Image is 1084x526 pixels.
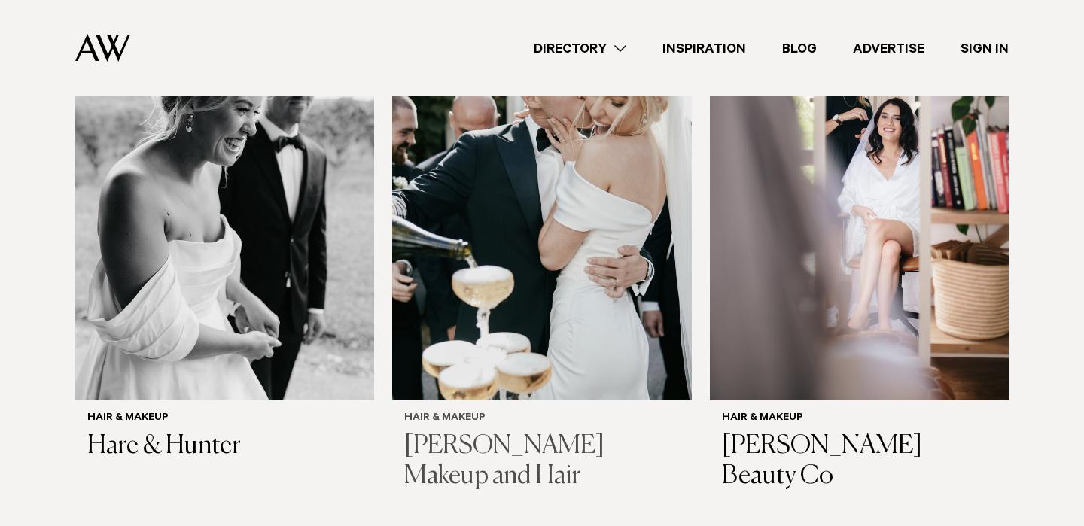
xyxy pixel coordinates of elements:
a: Blog [764,38,835,59]
a: Sign In [942,38,1027,59]
h6: Hair & Makeup [404,412,679,425]
a: Advertise [835,38,942,59]
a: Inspiration [644,38,764,59]
h3: [PERSON_NAME] Beauty Co [722,431,997,493]
h3: Hare & Hunter [87,431,362,462]
a: Directory [516,38,644,59]
h3: [PERSON_NAME] Makeup and Hair [404,431,679,493]
h6: Hair & Makeup [87,412,362,425]
img: Auckland Weddings Logo [75,34,130,62]
h6: Hair & Makeup [722,412,997,425]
